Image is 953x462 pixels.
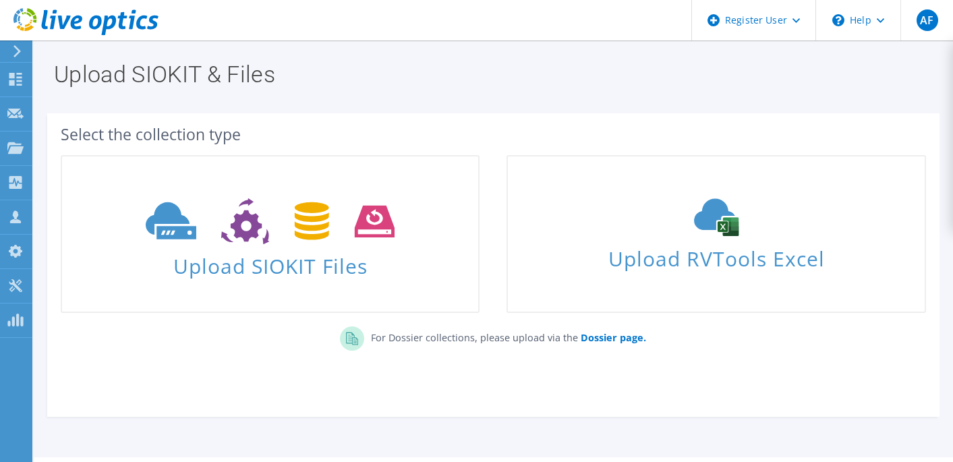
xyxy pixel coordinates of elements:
[62,248,478,277] span: Upload SIOKIT Files
[578,331,646,344] a: Dossier page.
[364,326,646,345] p: For Dossier collections, please upload via the
[61,155,480,313] a: Upload SIOKIT Files
[508,241,924,270] span: Upload RVTools Excel
[61,127,926,142] div: Select the collection type
[507,155,925,313] a: Upload RVTools Excel
[917,9,938,31] span: AF
[832,14,844,26] svg: \n
[581,331,646,344] b: Dossier page.
[54,63,926,86] h1: Upload SIOKIT & Files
